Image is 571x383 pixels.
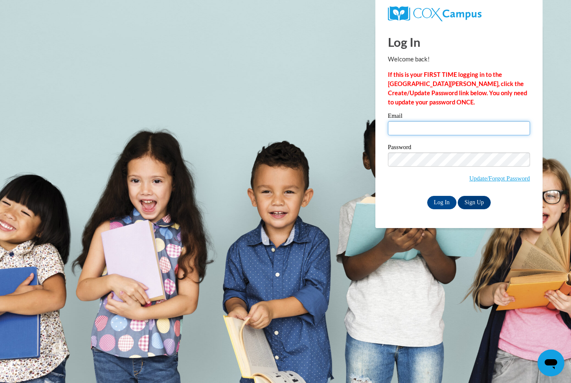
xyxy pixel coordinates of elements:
[388,113,530,121] label: Email
[388,71,527,106] strong: If this is your FIRST TIME logging in to the [GEOGRAPHIC_DATA][PERSON_NAME], click the Create/Upd...
[427,196,456,209] input: Log In
[469,175,530,182] a: Update/Forgot Password
[458,196,490,209] a: Sign Up
[388,55,530,64] p: Welcome back!
[388,144,530,152] label: Password
[538,350,564,376] iframe: Botón para iniciar la ventana de mensajería
[388,6,530,21] a: COX Campus
[388,6,482,21] img: COX Campus
[388,33,530,51] h1: Log In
